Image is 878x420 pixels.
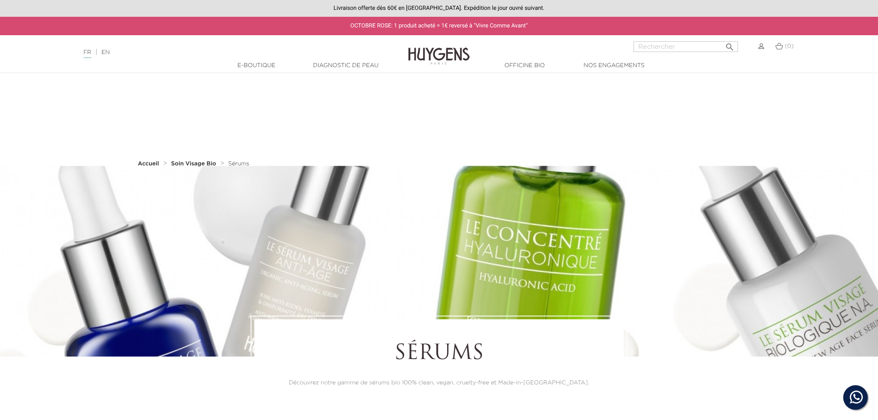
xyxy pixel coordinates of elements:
a: Sérums [228,160,249,167]
a: Soin Visage Bio [171,160,218,167]
strong: Accueil [138,161,159,167]
h1: Sérums [277,342,601,366]
a: FR [84,50,91,58]
a: Officine Bio [484,61,566,70]
a: E-Boutique [215,61,297,70]
p: Découvrez notre gamme de sérums bio 100% clean, vegan, cruelty-free et Made-in-[GEOGRAPHIC_DATA]. [277,379,601,387]
div: | [79,47,360,57]
a: Accueil [138,160,161,167]
input: Rechercher [634,41,738,52]
a: Nos engagements [573,61,655,70]
a: Diagnostic de peau [305,61,387,70]
strong: Soin Visage Bio [171,161,216,167]
button:  [722,39,737,50]
img: Huygens [408,34,470,66]
i:  [725,40,735,50]
span: (0) [785,43,794,49]
a: EN [102,50,110,55]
